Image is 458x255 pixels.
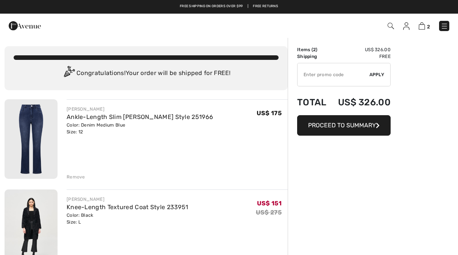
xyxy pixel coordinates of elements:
td: Items ( ) [297,46,330,53]
a: Free shipping on orders over $99 [180,4,243,9]
a: Knee-Length Textured Coat Style 233951 [67,203,188,211]
td: US$ 326.00 [330,89,391,115]
span: US$ 175 [257,110,282,117]
a: Free Returns [253,4,278,9]
span: 2 [427,24,430,30]
span: US$ 151 [257,200,282,207]
button: Proceed to Summary [297,115,391,136]
img: Ankle-Length Slim Jean Style 251966 [5,99,58,179]
a: 1ère Avenue [9,22,41,29]
div: Color: Denim Medium Blue Size: 12 [67,122,213,135]
td: US$ 326.00 [330,46,391,53]
img: Shopping Bag [419,22,425,30]
s: US$ 275 [256,209,282,216]
div: Congratulations! Your order will be shipped for FREE! [14,66,279,81]
span: Proceed to Summary [308,122,376,129]
img: 1ère Avenue [9,18,41,33]
div: Color: Black Size: L [67,212,188,225]
td: Free [330,53,391,60]
div: Remove [67,174,85,180]
td: Shipping [297,53,330,60]
img: My Info [403,22,410,30]
td: Total [297,89,330,115]
span: Apply [369,71,385,78]
img: Menu [441,22,448,30]
a: 2 [419,21,430,30]
input: Promo code [298,63,369,86]
div: [PERSON_NAME] [67,106,213,113]
a: Ankle-Length Slim [PERSON_NAME] Style 251966 [67,113,213,120]
img: Congratulation2.svg [61,66,76,81]
div: [PERSON_NAME] [67,196,188,203]
img: Search [388,23,394,29]
span: 2 [313,47,316,52]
